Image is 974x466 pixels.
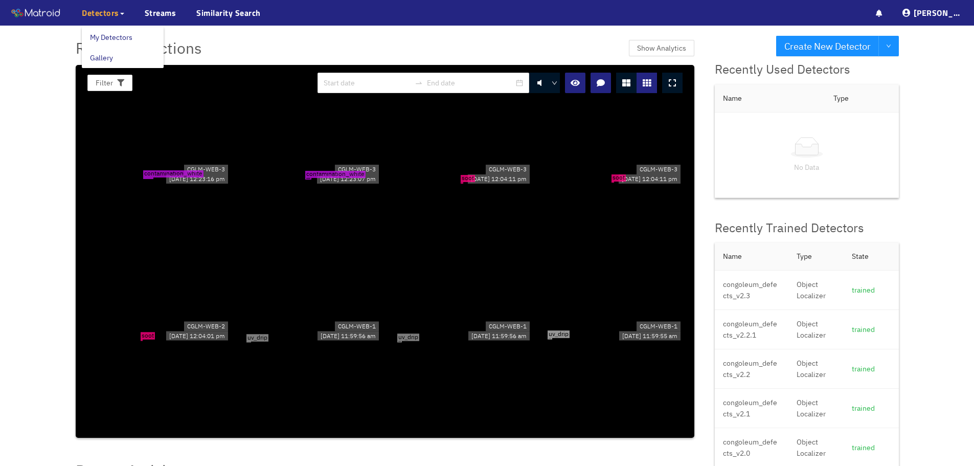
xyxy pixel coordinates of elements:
div: [DATE] 12:23:16 pm [166,174,228,184]
div: trained [852,442,891,453]
span: Detectors [82,7,119,19]
div: [DATE] 11:59:56 am [468,331,530,341]
div: CGLM-WEB-2 [184,321,228,331]
div: trained [852,403,891,414]
div: Recently Used Detectors [715,60,899,79]
button: Filter [87,75,132,91]
button: down [878,36,899,56]
td: congoleum_defects_v2.1 [715,389,788,428]
td: Object Localizer [788,389,844,428]
td: congoleum_defects_v2.2.1 [715,310,788,349]
span: down [552,80,558,86]
div: [DATE] 12:04:11 pm [468,174,530,184]
td: Object Localizer [788,271,844,310]
div: [DATE] 11:59:56 am [318,331,379,341]
div: CGLM-WEB-3 [184,165,228,174]
div: trained [852,284,891,296]
th: Type [788,242,844,271]
span: Recent Detections [76,36,202,60]
div: Recently Trained Detectors [715,218,899,238]
span: Show Analytics [637,42,686,54]
div: CGLM-WEB-1 [486,321,530,331]
div: trained [852,363,891,374]
input: Start date [324,77,411,88]
td: Object Localizer [788,310,844,349]
p: No Data [723,162,891,173]
div: CGLM-WEB-1 [335,321,379,331]
span: swap-right [415,79,423,87]
th: Name [715,242,788,271]
a: My Detectors [90,27,132,48]
button: Create New Detector [776,36,879,56]
div: CGLM-WEB-3 [637,165,681,174]
span: Create New Detector [784,39,871,54]
div: [DATE] 12:23:07 pm [317,174,379,184]
th: State [844,242,899,271]
td: Object Localizer [788,349,844,389]
div: CGLM-WEB-1 [637,321,681,331]
span: contamination_white [305,171,366,178]
span: contamination_white [143,170,203,177]
th: Type [825,84,899,113]
span: Filter [96,77,113,88]
div: CGLM-WEB-3 [486,165,530,174]
img: Matroid logo [10,6,61,21]
input: End date [427,77,514,88]
span: uv_drip [548,330,570,338]
div: CGLM-WEB-3 [335,165,379,174]
div: trained [852,324,891,335]
td: congoleum_defects_v2.3 [715,271,788,310]
span: uv_drip [246,334,268,341]
div: [DATE] 12:04:01 pm [166,331,228,341]
th: Name [715,84,825,113]
span: soot [141,332,155,340]
a: Gallery [90,48,113,68]
span: to [415,79,423,87]
span: soot [611,174,626,182]
span: uv_drip [397,334,419,341]
span: down [886,43,891,50]
button: Show Analytics [629,40,694,56]
div: [DATE] 11:59:55 am [619,331,681,341]
a: Similarity Search [196,7,261,19]
div: [DATE] 12:04:11 pm [619,174,681,184]
span: soot [461,175,475,182]
td: congoleum_defects_v2.2 [715,349,788,389]
a: Streams [145,7,176,19]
